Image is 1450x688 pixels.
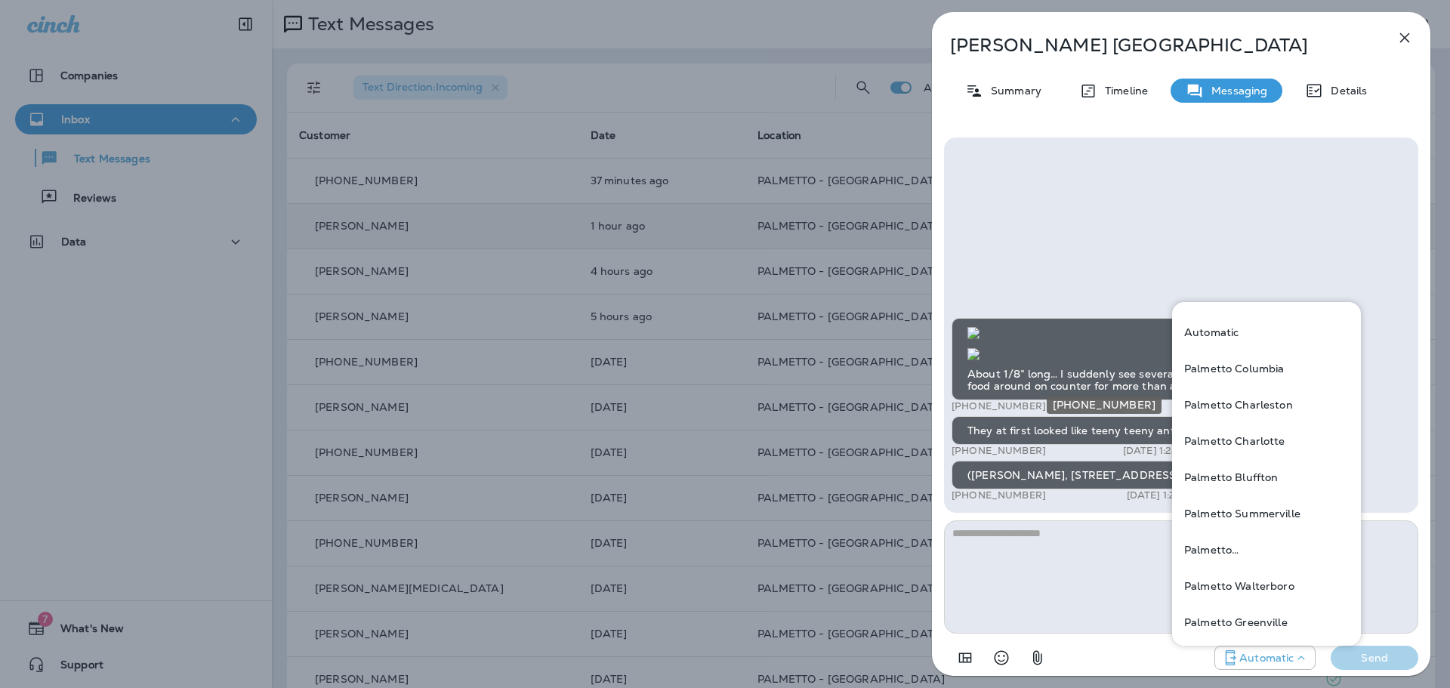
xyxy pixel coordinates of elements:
[1172,532,1361,568] div: +1 (843) 353-4625
[1172,568,1361,604] div: +1 (843) 549-4955
[1184,326,1239,338] p: Automatic
[1172,604,1361,640] div: +1 (864) 385-1074
[967,327,980,339] img: twilio-download
[1123,445,1196,457] p: [DATE] 1:24 PM
[1239,652,1294,664] p: Automatic
[1184,399,1293,411] p: Palmetto Charleston
[950,643,980,673] button: Add in a premade template
[1184,616,1288,628] p: Palmetto Greenville
[952,400,1046,412] p: [PHONE_NUMBER]
[952,318,1273,400] div: About 1/8” long… I suddenly see several if I leave any food around on counter for more than a few...
[983,85,1041,97] p: Summary
[952,461,1200,489] div: ([PERSON_NAME], [STREET_ADDRESS])
[1172,423,1361,459] div: +1 (704) 307-2477
[1172,459,1361,495] div: +1 (843) 604-3631
[1047,396,1162,414] div: [PHONE_NUMBER]
[1127,489,1200,501] p: [DATE] 1:25 PM
[1184,435,1285,447] p: Palmetto Charlotte
[1184,508,1300,520] p: Palmetto Summerville
[952,445,1046,457] p: [PHONE_NUMBER]
[1184,363,1284,375] p: Palmetto Columbia
[952,416,1196,445] div: They at first looked like teeny teeny ants
[1184,544,1349,556] p: Palmetto [GEOGRAPHIC_DATA]
[1172,387,1361,423] div: +1 (843) 277-8322
[967,348,980,360] img: twilio-download
[950,35,1362,56] p: [PERSON_NAME] [GEOGRAPHIC_DATA]
[1184,580,1294,592] p: Palmetto Walterboro
[1323,85,1367,97] p: Details
[1204,85,1267,97] p: Messaging
[986,643,1017,673] button: Select an emoji
[1184,471,1278,483] p: Palmetto Bluffton
[1172,495,1361,532] div: +1 (843) 594-2691
[1097,85,1148,97] p: Timeline
[952,489,1046,501] p: [PHONE_NUMBER]
[1172,350,1361,387] div: +1 (803) 233-5290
